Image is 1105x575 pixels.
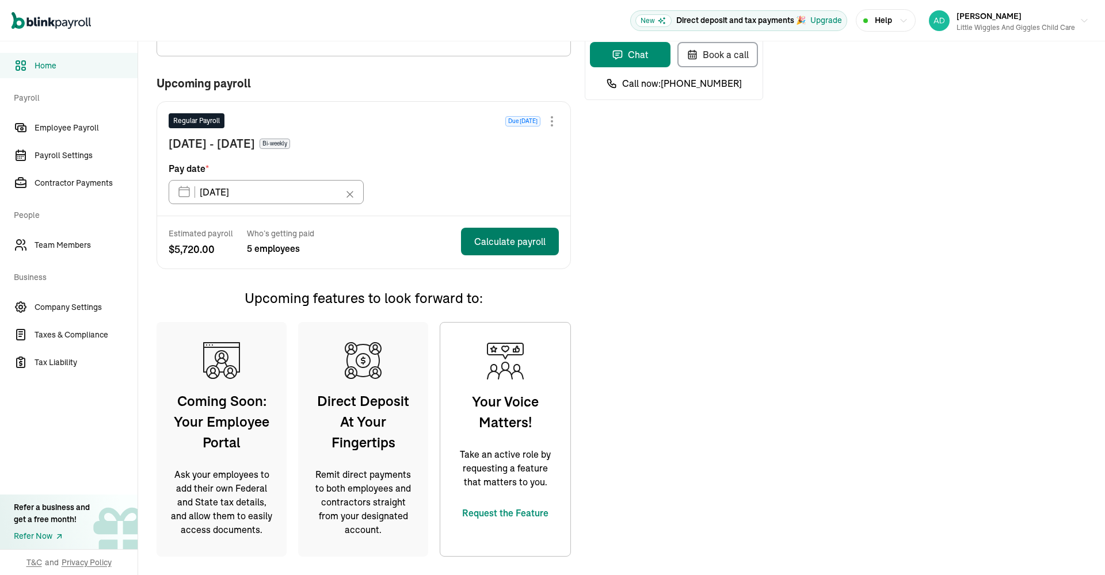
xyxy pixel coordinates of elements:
[245,289,483,306] span: Upcoming features to look forward to:
[169,241,233,257] span: $ 5,720.00
[505,116,540,126] span: Due [DATE]
[677,42,758,67] button: Book a call
[12,4,91,37] nav: Global
[169,228,233,239] span: Estimated payroll
[247,228,314,239] span: Who’s getting paid
[169,180,364,204] input: XX/XX/XX
[924,6,1093,35] button: [PERSON_NAME]Little Wiggles and Giggles Child Care
[35,60,138,72] span: Home
[14,260,131,292] span: Business
[14,80,131,113] span: Payroll
[622,76,742,90] span: Call now: [PHONE_NUMBER]
[169,135,255,152] span: [DATE] - [DATE]
[14,530,90,542] a: Refer Now
[311,390,415,453] span: Direct Deposit At Your Fingertips
[957,22,1075,33] div: Little Wiggles and Giggles Child Care
[247,241,314,255] span: 5 employees
[311,467,415,536] span: Remit direct payments to both employees and contractors straight from your designated account.
[35,177,138,189] span: Contractor Payments
[35,149,138,162] span: Payroll Settings
[454,391,557,432] span: Your Voice Matters!
[260,139,290,149] span: Bi-weekly
[676,14,806,26] p: Direct deposit and tax payments 🎉
[635,14,672,27] span: New
[26,557,42,568] span: T&C
[170,467,273,536] span: Ask your employees to add their own Federal and State tax details, and allow them to easily acces...
[590,42,670,67] button: Chat
[14,198,131,230] span: People
[461,228,559,255] button: Calculate payroll
[612,48,649,62] div: Chat
[35,122,138,134] span: Employee Payroll
[14,501,90,526] div: Refer a business and get a free month!
[157,77,251,90] span: Upcoming payroll
[454,447,557,489] span: Take an active role by requesting a feature that matters to you.
[173,116,220,126] span: Regular Payroll
[62,557,112,568] span: Privacy Policy
[856,9,916,32] button: Help
[810,14,842,26] button: Upgrade
[169,162,209,175] span: Pay date
[454,506,557,520] span: Request the Feature
[170,390,273,453] span: Coming Soon: Your Employee Portal
[875,14,892,26] span: Help
[35,239,138,251] span: Team Members
[1047,520,1105,575] iframe: Chat Widget
[957,11,1022,21] span: [PERSON_NAME]
[35,329,138,341] span: Taxes & Compliance
[35,356,138,369] span: Tax Liability
[35,301,138,313] span: Company Settings
[687,48,749,62] div: Book a call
